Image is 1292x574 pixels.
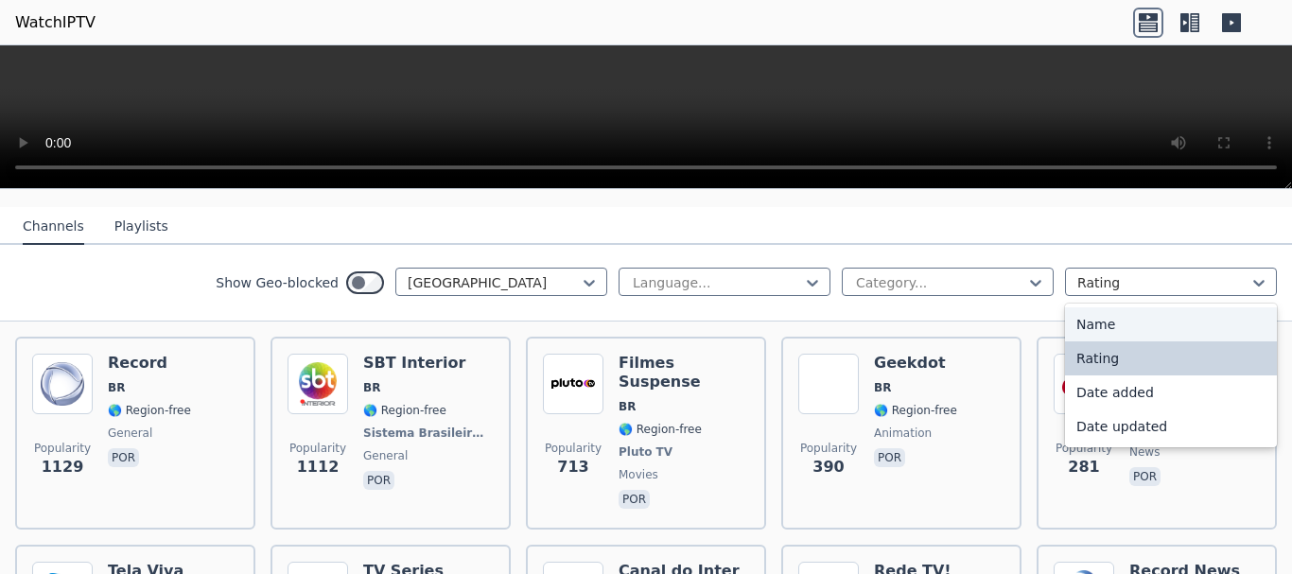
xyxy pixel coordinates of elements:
[108,380,125,395] span: BR
[812,456,844,478] span: 390
[23,209,84,245] button: Channels
[557,456,588,478] span: 713
[1129,467,1161,486] p: por
[874,380,891,395] span: BR
[216,273,339,292] label: Show Geo-blocked
[800,441,857,456] span: Popularity
[619,422,702,437] span: 🌎 Region-free
[619,490,650,509] p: por
[874,426,932,441] span: animation
[1068,456,1099,478] span: 281
[1065,341,1277,375] div: Rating
[874,354,957,373] h6: Geekdot
[108,403,191,418] span: 🌎 Region-free
[1129,444,1160,460] span: news
[108,426,152,441] span: general
[874,448,905,467] p: por
[619,444,672,460] span: Pluto TV
[798,354,859,414] img: Geekdot
[619,354,749,391] h6: Filmes Suspense
[42,456,84,478] span: 1129
[363,403,446,418] span: 🌎 Region-free
[874,403,957,418] span: 🌎 Region-free
[15,11,96,34] a: WatchIPTV
[34,441,91,456] span: Popularity
[363,448,408,463] span: general
[108,448,139,467] p: por
[619,399,636,414] span: BR
[363,380,380,395] span: BR
[543,354,603,414] img: Filmes Suspense
[288,354,348,414] img: SBT Interior
[108,354,191,373] h6: Record
[1065,409,1277,444] div: Date updated
[545,441,602,456] span: Popularity
[363,426,490,441] span: Sistema Brasileiro de Televisão
[619,467,658,482] span: movies
[114,209,168,245] button: Playlists
[32,354,93,414] img: Record
[297,456,340,478] span: 1112
[1054,354,1114,414] img: Jovem Pan News
[363,354,494,373] h6: SBT Interior
[1065,307,1277,341] div: Name
[1065,375,1277,409] div: Date added
[1056,441,1112,456] span: Popularity
[363,471,394,490] p: por
[289,441,346,456] span: Popularity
